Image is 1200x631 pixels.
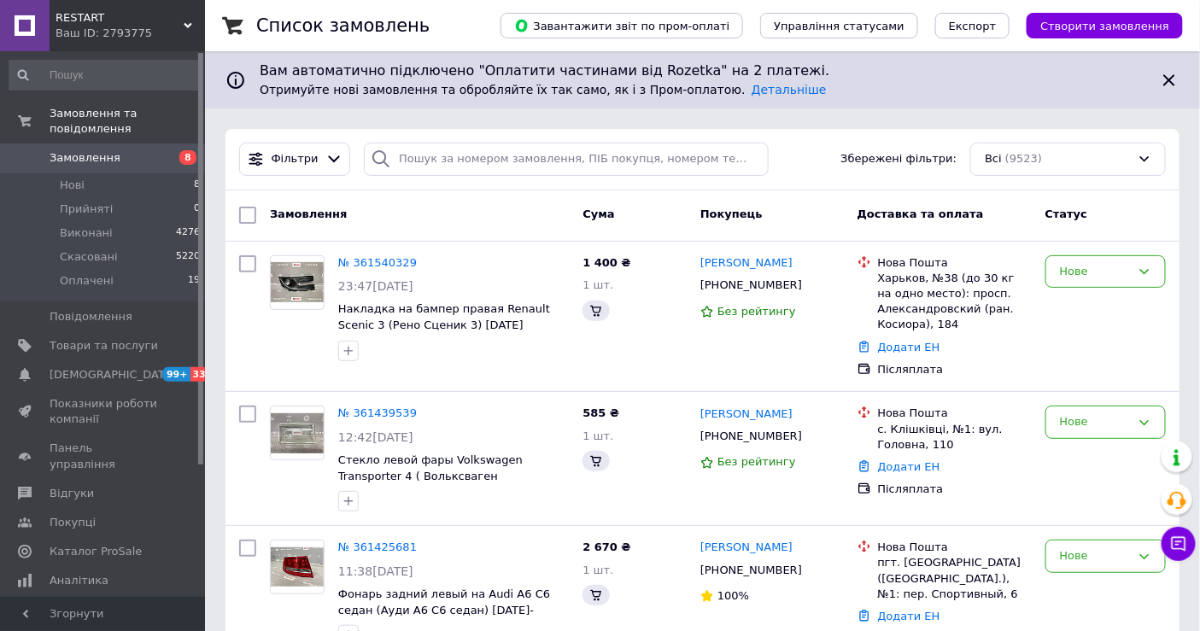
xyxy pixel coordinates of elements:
span: Замовлення та повідомлення [50,106,205,137]
span: Відгуки [50,486,94,501]
span: Статус [1045,207,1088,220]
span: Збережені фільтри: [840,151,957,167]
span: Експорт [949,20,997,32]
span: Виконані [60,225,113,241]
a: Фото товару [270,540,325,594]
div: с. Клішківці, №1: вул. Головна, 110 [878,422,1032,453]
span: Прийняті [60,202,113,217]
div: Ваш ID: 2793775 [56,26,205,41]
span: 2 670 ₴ [582,540,630,553]
span: 1 400 ₴ [582,256,630,269]
div: пгт. [GEOGRAPHIC_DATA] ([GEOGRAPHIC_DATA].), №1: пер. Спортивный, 6 [878,555,1032,602]
a: Фото товару [270,406,325,460]
span: 1 шт. [582,429,613,442]
span: 12:42[DATE] [338,430,413,444]
a: Додати ЕН [878,610,940,622]
span: 19 [188,273,200,289]
span: Без рейтингу [717,305,796,318]
span: Замовлення [50,150,120,166]
a: [PERSON_NAME] [700,406,793,423]
span: Показники роботи компанії [50,396,158,427]
span: 585 ₴ [582,406,619,419]
span: 1 шт. [582,278,613,291]
span: Нові [60,178,85,193]
div: [PHONE_NUMBER] [697,274,805,296]
span: 11:38[DATE] [338,564,413,578]
span: Каталог ProSale [50,544,142,559]
span: Товари та послуги [50,338,158,353]
div: Нове [1060,263,1131,281]
span: Завантажити звіт по пром-оплаті [514,18,729,33]
span: 8 [194,178,200,193]
button: Чат з покупцем [1162,527,1196,561]
span: 33 [190,367,210,382]
div: Харьков, №38 (до 30 кг на одно место): просп. Александровский (ран. Косиора), 184 [878,271,1032,333]
div: Післяплата [878,482,1032,497]
a: [PERSON_NAME] [700,540,793,556]
a: Детальніше [752,83,827,96]
span: (9523) [1005,152,1042,165]
a: Стекло левой фары Volkswagen Transporter 4 ( Вольксваген Транспортер Т4) [DATE]-[DATE] 9566112 [338,453,523,514]
div: [PHONE_NUMBER] [697,425,805,447]
span: Управління статусами [774,20,904,32]
input: Пошук за номером замовлення, ПІБ покупця, номером телефону, Email, номером накладної [364,143,768,176]
span: [DEMOGRAPHIC_DATA] [50,367,176,383]
span: Повідомлення [50,309,132,324]
button: Завантажити звіт по пром-оплаті [500,13,743,38]
span: Покупці [50,515,96,530]
div: Нове [1060,547,1131,565]
span: 8 [179,150,196,165]
span: Вам автоматично підключено "Оплатити частинами від Rozetka" на 2 платежі. [260,61,1145,81]
img: Фото товару [271,413,324,453]
a: № 361425681 [338,540,417,553]
a: Додати ЕН [878,460,940,473]
span: 5220 [176,249,200,265]
div: Нове [1060,413,1131,431]
img: Фото товару [271,262,324,302]
span: Оплачені [60,273,114,289]
span: 4276 [176,225,200,241]
a: Фото товару [270,255,325,310]
button: Створити замовлення [1027,13,1183,38]
span: Покупець [700,207,763,220]
span: Скасовані [60,249,118,265]
a: № 361540329 [338,256,417,269]
button: Експорт [935,13,1010,38]
div: Нова Пошта [878,255,1032,271]
div: Нова Пошта [878,406,1032,421]
a: № 361439539 [338,406,417,419]
span: RESTART [56,10,184,26]
h1: Список замовлень [256,15,430,36]
span: Cума [582,207,614,220]
span: Всі [985,151,1002,167]
input: Пошук [9,60,202,91]
div: Післяплата [878,362,1032,377]
span: Отримуйте нові замовлення та обробляйте їх так само, як і з Пром-оплатою. [260,83,827,96]
div: Нова Пошта [878,540,1032,555]
img: Фото товару [271,547,324,587]
span: Без рейтингу [717,455,796,468]
span: Доставка та оплата [858,207,984,220]
a: Додати ЕН [878,341,940,353]
span: Панель управління [50,441,158,471]
span: Фільтри [272,151,319,167]
span: 1 шт. [582,564,613,576]
a: Накладка на бампер правая Renault Scenic 3 (Рено Сценик 3) [DATE][PHONE_NUMBER][DATE]А28296R [338,302,550,347]
div: [PHONE_NUMBER] [697,559,805,581]
span: 0 [194,202,200,217]
span: Створити замовлення [1040,20,1169,32]
span: 99+ [162,367,190,382]
button: Управління статусами [760,13,918,38]
span: 23:47[DATE] [338,279,413,293]
span: Замовлення [270,207,347,220]
a: [PERSON_NAME] [700,255,793,272]
a: Створити замовлення [1010,19,1183,32]
span: 100% [717,589,749,602]
span: Аналітика [50,573,108,588]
